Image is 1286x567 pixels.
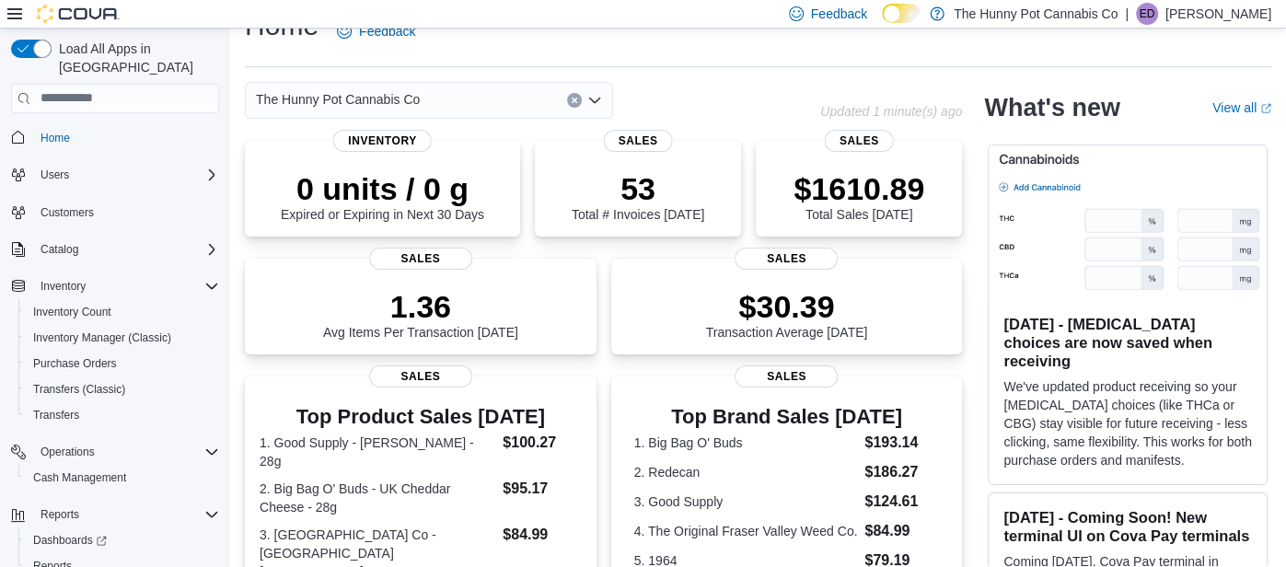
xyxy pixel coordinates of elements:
div: Total Sales [DATE] [794,170,924,222]
button: Operations [33,441,102,463]
span: Reports [33,503,219,526]
p: $1610.89 [794,170,924,207]
span: Inventory [41,279,86,294]
button: Home [4,124,226,151]
span: Purchase Orders [33,356,117,371]
span: Users [33,164,219,186]
span: Customers [41,205,94,220]
span: Sales [604,130,673,152]
span: The Hunny Pot Cannabis Co [256,88,420,110]
dd: $193.14 [864,432,939,454]
button: Catalog [4,237,226,262]
a: Dashboards [26,529,114,551]
button: Inventory [4,273,226,299]
span: Home [33,126,219,149]
span: Inventory Manager (Classic) [33,330,171,345]
span: Inventory Manager (Classic) [26,327,219,349]
dt: 1. Good Supply - [PERSON_NAME] - 28g [260,434,495,470]
span: Feedback [359,22,415,40]
h3: Top Brand Sales [DATE] [634,406,940,428]
p: $30.39 [706,288,868,325]
button: Users [33,164,76,186]
span: Catalog [33,238,219,260]
p: The Hunny Pot Cannabis Co [954,3,1118,25]
span: Sales [369,365,472,388]
dd: $100.27 [503,432,581,454]
p: We've updated product receiving so your [MEDICAL_DATA] choices (like THCa or CBG) stay visible fo... [1003,377,1252,469]
a: Customers [33,202,101,224]
dt: 2. Big Bag O' Buds - UK Cheddar Cheese - 28g [260,480,495,516]
dd: $84.99 [503,524,581,546]
button: Inventory Count [18,299,226,325]
div: Transaction Average [DATE] [706,288,868,340]
input: Dark Mode [882,4,921,23]
span: Operations [33,441,219,463]
span: Sales [735,248,838,270]
div: Avg Items Per Transaction [DATE] [323,288,518,340]
button: Reports [4,502,226,527]
span: Inventory Count [33,305,111,319]
a: Feedback [330,13,423,50]
dd: $95.17 [503,478,581,500]
h3: [DATE] - [MEDICAL_DATA] choices are now saved when receiving [1003,315,1252,370]
h2: What's new [984,93,1119,122]
button: Clear input [567,93,582,108]
button: Customers [4,199,226,226]
dd: $186.27 [864,461,939,483]
span: Inventory [33,275,219,297]
button: Transfers (Classic) [18,376,226,402]
span: Transfers [33,408,79,422]
button: Reports [33,503,87,526]
a: Inventory Count [26,301,119,323]
div: Total # Invoices [DATE] [572,170,704,222]
dt: 1. Big Bag O' Buds [634,434,858,452]
span: Dashboards [26,529,219,551]
a: View allExternal link [1212,100,1271,115]
dt: 2. Redecan [634,463,858,481]
span: Reports [41,507,79,522]
button: Transfers [18,402,226,428]
span: Users [41,168,69,182]
a: Inventory Manager (Classic) [26,327,179,349]
span: Sales [369,248,472,270]
p: 53 [572,170,704,207]
button: Operations [4,439,226,465]
span: Customers [33,201,219,224]
button: Catalog [33,238,86,260]
button: Users [4,162,226,188]
span: Cash Management [33,470,126,485]
dt: 3. Good Supply [634,492,858,511]
p: 1.36 [323,288,518,325]
span: Transfers (Classic) [26,378,219,400]
span: Dark Mode [882,23,883,24]
div: Emmerson Dias [1136,3,1158,25]
svg: External link [1260,103,1271,114]
dd: $124.61 [864,491,939,513]
span: Sales [735,365,838,388]
span: Sales [825,130,894,152]
span: Home [41,131,70,145]
button: Inventory [33,275,93,297]
p: Updated 1 minute(s) ago [820,104,962,119]
span: Inventory [333,130,432,152]
p: 0 units / 0 g [281,170,484,207]
p: [PERSON_NAME] [1165,3,1271,25]
p: | [1125,3,1129,25]
span: Load All Apps in [GEOGRAPHIC_DATA] [52,40,219,76]
a: Transfers [26,404,87,426]
button: Purchase Orders [18,351,226,376]
span: Purchase Orders [26,353,219,375]
img: Cova [37,5,120,23]
a: Home [33,127,77,149]
a: Cash Management [26,467,133,489]
dd: $84.99 [864,520,939,542]
div: Expired or Expiring in Next 30 Days [281,170,484,222]
dt: 4. The Original Fraser Valley Weed Co. [634,522,858,540]
button: Cash Management [18,465,226,491]
span: Transfers [26,404,219,426]
span: Dashboards [33,533,107,548]
span: ED [1140,3,1155,25]
a: Dashboards [18,527,226,553]
span: Operations [41,445,95,459]
h3: Top Product Sales [DATE] [260,406,582,428]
